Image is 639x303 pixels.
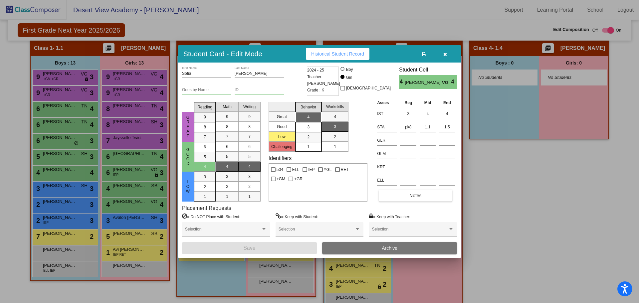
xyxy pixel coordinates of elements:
[334,134,336,140] span: 2
[437,99,457,106] th: End
[375,99,398,106] th: Asses
[346,84,391,92] span: [DEMOGRAPHIC_DATA]
[204,134,206,140] span: 7
[341,166,349,174] span: RET
[226,124,228,130] span: 8
[226,164,228,170] span: 4
[248,124,251,130] span: 8
[223,104,232,110] span: Math
[248,194,251,200] span: 1
[292,166,299,174] span: ELL
[277,175,285,183] span: +GM
[451,78,457,86] span: 4
[294,175,303,183] span: +GR
[307,124,310,130] span: 3
[204,144,206,150] span: 6
[307,87,324,93] span: Grade : K
[311,51,364,57] span: Historical Student Record
[307,67,324,74] span: 2024 - 25
[334,144,336,150] span: 1
[326,104,344,110] span: Workskills
[182,242,317,254] button: Save
[204,154,206,160] span: 5
[243,245,255,251] span: Save
[185,180,191,194] span: Low
[182,205,231,211] label: Placement Requests
[185,147,191,166] span: Good
[248,154,251,160] span: 5
[377,122,397,132] input: assessment
[369,213,410,220] label: = Keep with Teacher:
[277,166,283,174] span: 504
[307,74,340,87] span: Teacher: [PERSON_NAME]
[276,213,318,220] label: = Keep with Student:
[226,194,228,200] span: 1
[334,124,336,130] span: 3
[248,114,251,120] span: 9
[197,104,212,110] span: Reading
[182,213,240,220] label: = Do NOT Place with Student:
[399,78,405,86] span: 4
[377,162,397,172] input: assessment
[346,75,352,80] div: Girl
[243,104,256,110] span: Writing
[226,154,228,160] span: 5
[226,174,228,180] span: 3
[377,109,397,119] input: assessment
[442,79,451,86] span: VG
[398,99,418,106] th: Beg
[334,114,336,120] span: 4
[269,155,292,161] label: Identifiers
[399,67,457,73] h3: Student Cell
[409,193,422,198] span: Notes
[226,134,228,140] span: 7
[377,135,397,145] input: assessment
[185,115,191,138] span: Great
[377,175,397,185] input: assessment
[346,67,353,73] div: Boy
[248,164,251,170] span: 4
[307,114,310,120] span: 4
[379,190,452,202] button: Notes
[226,144,228,150] span: 6
[204,164,206,170] span: 4
[322,242,457,254] button: Archive
[226,184,228,190] span: 2
[204,194,206,200] span: 1
[382,245,397,251] span: Archive
[248,174,251,180] span: 3
[308,166,315,174] span: IEP
[306,48,369,60] button: Historical Student Record
[204,114,206,120] span: 9
[405,79,442,86] span: [PERSON_NAME]
[307,134,310,140] span: 2
[183,50,262,58] h3: Student Card - Edit Mode
[182,88,231,92] input: goes by name
[248,184,251,190] span: 2
[324,166,332,174] span: YGL
[204,174,206,180] span: 3
[204,184,206,190] span: 2
[226,114,228,120] span: 9
[204,124,206,130] span: 8
[418,99,437,106] th: Mid
[301,104,316,110] span: Behavior
[248,134,251,140] span: 7
[307,144,310,150] span: 1
[248,144,251,150] span: 6
[377,149,397,159] input: assessment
